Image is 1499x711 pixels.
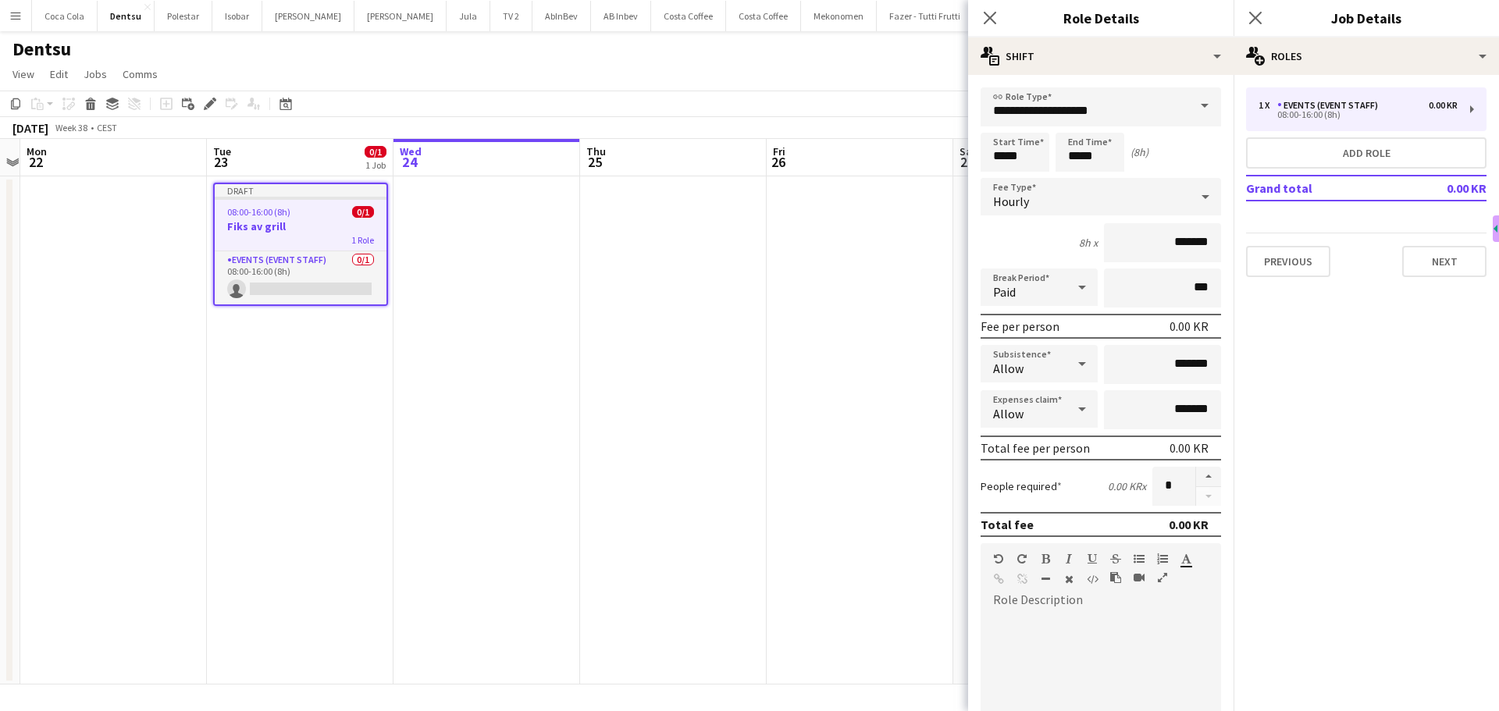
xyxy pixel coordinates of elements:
div: Total fee per person [981,440,1090,456]
span: 25 [584,153,606,171]
button: Insert video [1134,571,1145,584]
button: Next [1402,246,1487,277]
div: 8h x [1079,236,1098,250]
button: Dentsu [98,1,155,31]
span: 27 [957,153,977,171]
div: Draft [215,184,386,197]
td: Grand total [1246,176,1395,201]
button: Isobar [212,1,262,31]
div: CEST [97,122,117,133]
button: Bold [1040,553,1051,565]
button: Fullscreen [1157,571,1168,584]
span: 1 Role [351,234,374,246]
a: Edit [44,64,74,84]
div: Fee per person [981,318,1059,334]
button: Increase [1196,467,1221,487]
span: 0/1 [365,146,386,158]
div: 0.00 KR [1170,318,1209,334]
span: Hourly [993,194,1029,209]
button: Costa Coffee [651,1,726,31]
div: Total fee [981,517,1034,532]
span: Sat [960,144,977,158]
div: [DATE] [12,120,48,136]
button: Costa Coffee [726,1,801,31]
span: 08:00-16:00 (8h) [227,206,290,218]
button: Text Color [1180,553,1191,565]
h3: Job Details [1234,8,1499,28]
div: Roles [1234,37,1499,75]
span: Thu [586,144,606,158]
button: Italic [1063,553,1074,565]
span: View [12,67,34,81]
a: Comms [116,64,164,84]
app-card-role: Events (Event Staff)0/108:00-16:00 (8h) [215,251,386,304]
div: 1 Job [365,159,386,171]
div: 0.00 KR x [1108,479,1146,493]
button: [PERSON_NAME] [354,1,447,31]
div: 0.00 KR [1170,440,1209,456]
button: AbInBev [532,1,591,31]
span: 23 [211,153,231,171]
span: 24 [397,153,422,171]
span: 26 [771,153,785,171]
span: Allow [993,406,1024,421]
app-job-card: Draft08:00-16:00 (8h)0/1Fiks av grill1 RoleEvents (Event Staff)0/108:00-16:00 (8h) [213,183,388,306]
span: Edit [50,67,68,81]
span: Fri [773,144,785,158]
div: (8h) [1130,145,1148,159]
button: Fazer - Tutti Frutti [877,1,974,31]
span: Allow [993,361,1024,376]
button: Polestar [155,1,212,31]
span: Jobs [84,67,107,81]
button: Unordered List [1134,553,1145,565]
span: Tue [213,144,231,158]
div: 0.00 KR [1169,517,1209,532]
td: 0.00 KR [1395,176,1487,201]
button: AB Inbev [591,1,651,31]
button: Previous [1246,246,1330,277]
button: Horizontal Line [1040,573,1051,585]
span: Paid [993,284,1016,300]
label: People required [981,479,1062,493]
h3: Fiks av grill [215,219,386,233]
button: Ordered List [1157,553,1168,565]
a: Jobs [77,64,113,84]
span: Wed [400,144,422,158]
span: Mon [27,144,47,158]
button: Add role [1246,137,1487,169]
span: 0/1 [352,206,374,218]
div: 0.00 KR [1429,100,1458,111]
span: Comms [123,67,158,81]
button: Underline [1087,553,1098,565]
button: Paste as plain text [1110,571,1121,584]
button: Coca Cola [32,1,98,31]
button: Mekonomen [801,1,877,31]
button: Redo [1017,553,1027,565]
a: View [6,64,41,84]
span: 22 [24,153,47,171]
button: TV 2 [490,1,532,31]
h1: Dentsu [12,37,71,61]
div: 1 x [1259,100,1277,111]
h3: Role Details [968,8,1234,28]
button: Strikethrough [1110,553,1121,565]
button: Undo [993,553,1004,565]
div: Events (Event Staff) [1277,100,1384,111]
button: Clear Formatting [1063,573,1074,585]
div: Shift [968,37,1234,75]
div: 08:00-16:00 (8h) [1259,111,1458,119]
button: Jula [447,1,490,31]
button: HTML Code [1087,573,1098,585]
button: [PERSON_NAME] [262,1,354,31]
span: Week 38 [52,122,91,133]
